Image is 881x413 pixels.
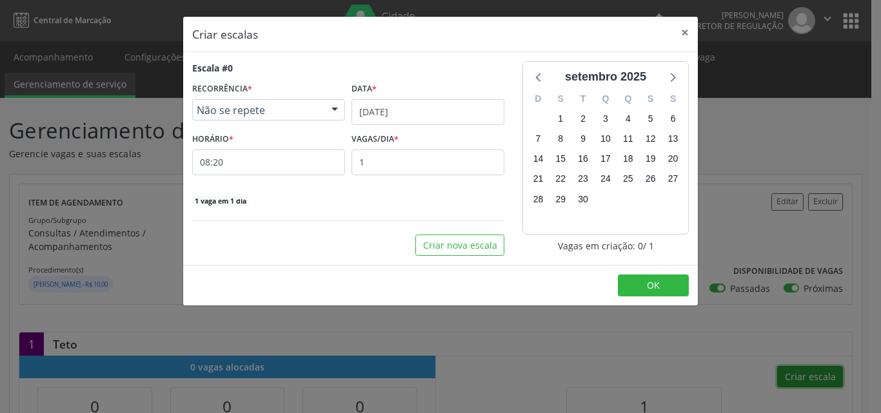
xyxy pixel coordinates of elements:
span: sábado, 6 de setembro de 2025 [664,110,682,128]
label: VAGAS/DIA [351,130,399,149]
div: Q [617,89,639,109]
span: domingo, 14 de setembro de 2025 [529,150,547,168]
span: sábado, 27 de setembro de 2025 [664,170,682,188]
span: segunda-feira, 8 de setembro de 2025 [551,130,569,148]
span: Não se repete [197,104,319,117]
span: / 1 [643,239,654,253]
span: quinta-feira, 18 de setembro de 2025 [619,150,637,168]
button: Criar nova escala [415,235,504,256]
div: D [527,89,549,109]
label: RECORRÊNCIA [192,79,252,99]
span: terça-feira, 2 de setembro de 2025 [574,110,592,128]
span: sexta-feira, 12 de setembro de 2025 [642,130,660,148]
div: Q [595,89,617,109]
div: Vagas em criação: 0 [522,239,689,253]
span: quinta-feira, 4 de setembro de 2025 [619,110,637,128]
div: S [549,89,572,109]
span: quinta-feira, 25 de setembro de 2025 [619,170,637,188]
span: sexta-feira, 19 de setembro de 2025 [642,150,660,168]
span: quarta-feira, 17 de setembro de 2025 [597,150,615,168]
button: Close [672,17,698,48]
span: quarta-feira, 10 de setembro de 2025 [597,130,615,148]
input: Selecione uma data [351,99,504,125]
div: T [572,89,595,109]
span: domingo, 28 de setembro de 2025 [529,190,547,208]
h5: Criar escalas [192,26,258,43]
span: sábado, 20 de setembro de 2025 [664,150,682,168]
span: terça-feira, 23 de setembro de 2025 [574,170,592,188]
span: quarta-feira, 24 de setembro de 2025 [597,170,615,188]
span: sábado, 13 de setembro de 2025 [664,130,682,148]
span: terça-feira, 16 de setembro de 2025 [574,150,592,168]
div: setembro 2025 [560,68,651,86]
div: S [662,89,684,109]
span: quarta-feira, 3 de setembro de 2025 [597,110,615,128]
span: domingo, 21 de setembro de 2025 [529,170,547,188]
span: segunda-feira, 15 de setembro de 2025 [551,150,569,168]
span: 1 vaga em 1 dia [192,196,249,206]
span: quinta-feira, 11 de setembro de 2025 [619,130,637,148]
span: terça-feira, 30 de setembro de 2025 [574,190,592,208]
span: sexta-feira, 26 de setembro de 2025 [642,170,660,188]
span: OK [647,279,660,291]
span: segunda-feira, 29 de setembro de 2025 [551,190,569,208]
span: segunda-feira, 22 de setembro de 2025 [551,170,569,188]
label: Data [351,79,377,99]
input: 00:00 [192,149,345,175]
span: terça-feira, 9 de setembro de 2025 [574,130,592,148]
label: HORÁRIO [192,130,233,149]
div: Escala #0 [192,61,233,75]
span: segunda-feira, 1 de setembro de 2025 [551,110,569,128]
span: domingo, 7 de setembro de 2025 [529,130,547,148]
div: S [639,89,662,109]
span: sexta-feira, 5 de setembro de 2025 [642,110,660,128]
button: OK [618,274,689,296]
